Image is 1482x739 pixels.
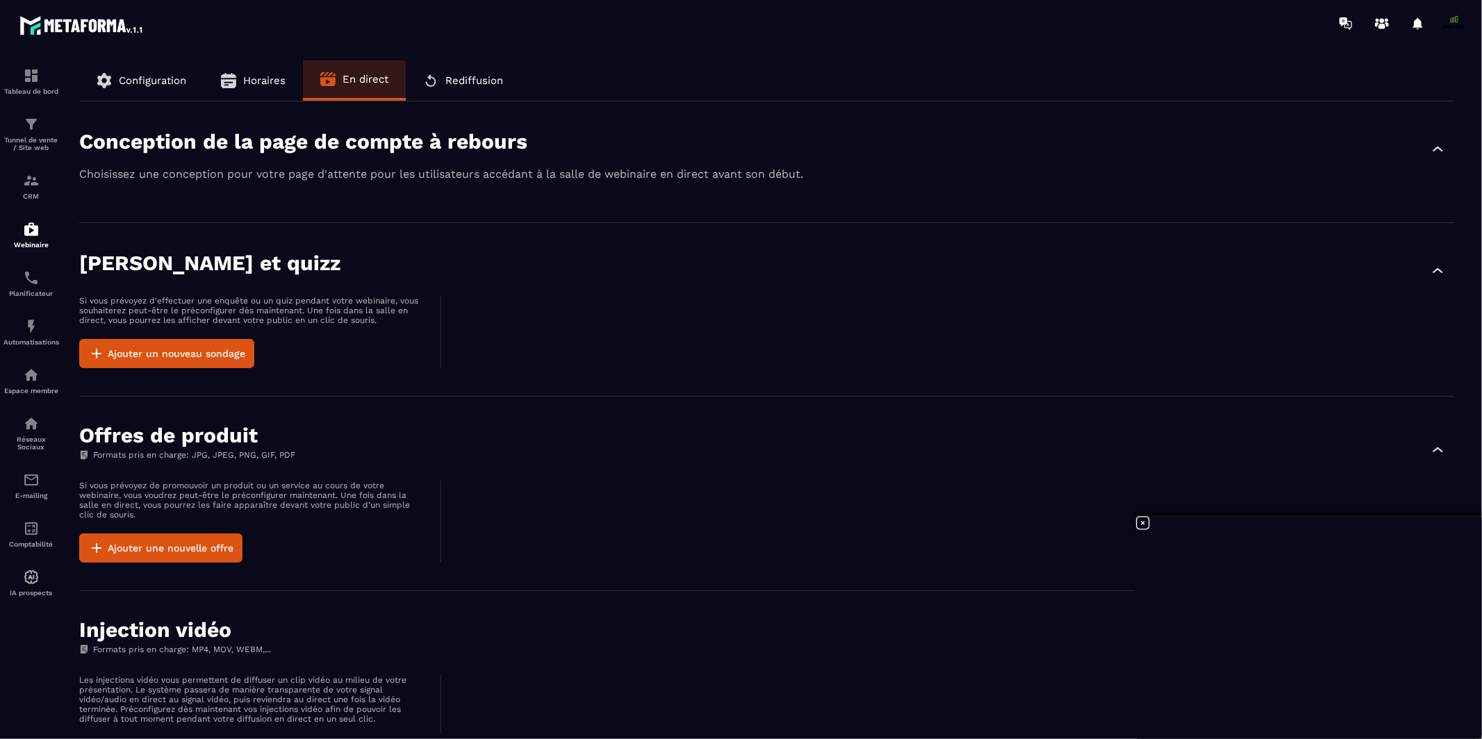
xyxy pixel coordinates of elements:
[79,533,242,563] button: Ajouter une nouvelle offre
[79,675,427,724] p: Les injections vidéo vous permettent de diffuser un clip vidéo au milieu de votre présentation. L...
[343,73,388,85] span: En direct
[79,339,254,368] button: Ajouter un nouveau sondage
[3,241,59,249] p: Webinaire
[79,645,271,654] p: Formats pris en charge: MP4, MOV, WEBM,...
[19,13,145,38] img: logo
[243,74,286,87] span: Horaires
[3,210,59,259] a: automationsautomationsWebinaire
[3,461,59,510] a: emailemailE-mailing
[119,74,186,87] span: Configuration
[3,387,59,395] p: Espace membre
[3,510,59,558] a: accountantaccountantComptabilité
[3,356,59,405] a: automationsautomationsEspace membre
[79,450,295,460] p: Formats pris en charge: JPG, JPEG, PNG, GIF, PDF
[23,172,40,189] img: formation
[3,192,59,200] p: CRM
[79,481,427,520] p: Si vous prévoyez de promouvoir un produit ou un service au cours de votre webinaire, vous voudrez...
[445,74,503,87] span: Rediffusion
[3,492,59,499] p: E-mailing
[3,405,59,461] a: social-networksocial-networkRéseaux Sociaux
[79,619,271,641] h2: Injection vidéo
[303,60,406,98] button: En direct
[23,67,40,84] img: formation
[3,338,59,346] p: Automatisations
[23,569,40,586] img: automations
[3,540,59,548] p: Comptabilité
[23,520,40,537] img: accountant
[3,57,59,106] a: formationformationTableau de bord
[3,308,59,356] a: automationsautomationsAutomatisations
[3,259,59,308] a: schedulerschedulerPlanificateur
[23,318,40,335] img: automations
[79,60,204,101] button: Configuration
[23,415,40,432] img: social-network
[23,367,40,383] img: automations
[3,589,59,597] p: IA prospects
[79,129,527,153] p: Conception de la page de compte à rebours
[3,162,59,210] a: formationformationCRM
[3,88,59,95] p: Tableau de bord
[79,296,427,325] p: Si vous prévoyez d'effectuer une enquête ou un quiz pendant votre webinaire, vous souhaiterez peu...
[79,167,1454,181] p: Choisissez une conception pour votre page d'attente pour les utilisateurs accédant à la salle de ...
[23,221,40,238] img: automations
[406,60,520,101] button: Rediffusion
[3,136,59,151] p: Tunnel de vente / Site web
[79,424,295,447] h2: Offres de produit
[3,106,59,162] a: formationformationTunnel de vente / Site web
[23,269,40,286] img: scheduler
[79,251,340,275] p: [PERSON_NAME] et quizz
[3,290,59,297] p: Planificateur
[23,472,40,488] img: email
[23,116,40,133] img: formation
[3,435,59,451] p: Réseaux Sociaux
[204,60,303,101] button: Horaires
